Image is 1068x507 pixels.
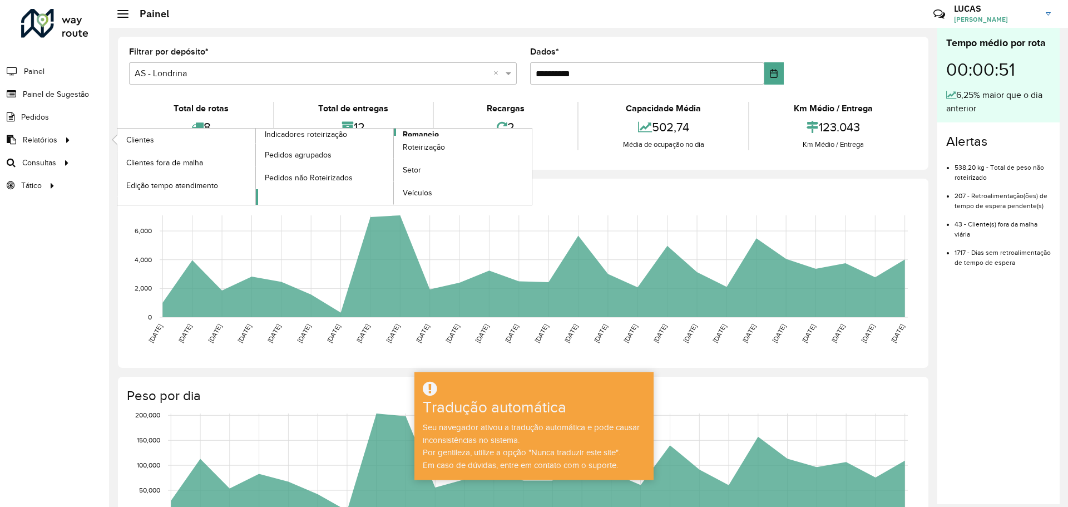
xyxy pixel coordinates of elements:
[296,323,312,344] text: [DATE]
[140,7,169,20] font: Painel
[652,120,689,134] font: 502,74
[22,159,56,167] font: Consultas
[474,323,490,344] text: [DATE]
[204,120,211,134] font: 8
[946,37,1046,48] font: Tempo médio por rota
[174,104,229,113] font: Total de rotas
[563,323,579,344] text: [DATE]
[127,388,201,403] font: Peso por dia
[126,181,218,190] font: Edição tempo atendimento
[507,120,515,134] font: 2
[117,129,255,151] a: Clientes
[135,284,152,292] text: 2,000
[266,323,282,344] text: [DATE]
[137,436,160,444] text: 150,000
[403,166,421,174] font: Setor
[946,134,987,149] font: Alertas
[794,104,873,113] font: Km Médio / Entrega
[325,323,342,344] text: [DATE]
[626,104,701,113] font: Capacidade Média
[135,256,152,263] text: 4,000
[236,323,253,344] text: [DATE]
[819,120,860,134] font: 123.043
[21,113,49,121] font: Pedidos
[355,323,371,344] text: [DATE]
[954,3,981,14] font: LUCAS
[126,159,203,167] font: Clientes fora de malha
[592,323,609,344] text: [DATE]
[955,164,1044,181] font: 538,20 kg - Total de peso não roteirizado
[503,323,520,344] text: [DATE]
[771,323,787,344] text: [DATE]
[177,323,193,344] text: [DATE]
[623,140,704,149] font: Média de ocupação no dia
[955,220,1037,238] font: 43 - Cliente(s) fora da malha viária
[955,192,1047,209] font: 207 - Retroalimentação(ões) de tempo de espera pendente(s)
[927,2,951,26] a: Contato Rápido
[530,47,556,56] font: Dados
[265,151,332,159] font: Pedidos agrupados
[946,90,1042,113] font: 6,25% maior que o dia anterior
[385,323,401,344] text: [DATE]
[423,448,620,457] font: Por gentileza, utilize a opção "Nunca traduzir este site".
[860,323,876,344] text: [DATE]
[256,166,394,189] a: Pedidos não Roteirizados
[622,323,639,344] text: [DATE]
[423,461,618,470] font: Em caso de dúvidas, entre em contato com o suporte.
[830,323,846,344] text: [DATE]
[954,15,1008,23] font: [PERSON_NAME]
[265,174,353,182] font: Pedidos não Roteirizados
[318,104,388,113] font: Total de entregas
[354,120,365,134] font: 12
[487,104,525,113] font: Recargas
[741,323,757,344] text: [DATE]
[265,130,347,139] font: Indicadores roteirização
[803,140,864,149] font: Km Médio / Entrega
[955,249,1051,266] font: 1717 - Dias sem retroalimentação de tempo de espera
[889,323,906,344] text: [DATE]
[21,181,42,190] font: Tático
[652,323,668,344] text: [DATE]
[117,174,255,196] a: Edição tempo atendimento
[403,189,432,197] font: Veículos
[137,461,160,469] text: 100,000
[23,136,57,144] font: Relatórios
[148,313,152,321] text: 0
[23,90,89,99] font: Painel de Sugestão
[394,159,532,181] a: Setor
[423,423,640,445] font: Seu navegador ativou a tradução automática e pode causar inconsistências no sistema.
[135,411,160,419] text: 200,000
[135,227,152,234] text: 6,000
[117,151,255,174] a: Clientes fora de malha
[147,323,164,344] text: [DATE]
[256,144,394,166] a: Pedidos agrupados
[403,130,439,139] font: Romaneio
[207,323,223,344] text: [DATE]
[256,129,532,205] a: Romaneio
[533,323,550,344] text: [DATE]
[394,136,532,159] a: Roteirização
[764,62,784,85] button: Escolha a data
[126,136,154,144] font: Clientes
[403,143,445,151] font: Roteirização
[24,67,44,76] font: Painel
[129,47,205,56] font: Filtrar por depósito
[423,399,566,416] font: Tradução automática
[800,323,817,344] text: [DATE]
[139,486,160,494] text: 50,000
[946,60,1015,79] font: 00:00:51
[682,323,698,344] text: [DATE]
[444,323,461,344] text: [DATE]
[711,323,728,344] text: [DATE]
[394,182,532,204] a: Veículos
[493,67,503,80] span: Clear all
[414,323,431,344] text: [DATE]
[117,129,394,205] a: Indicadores roteirização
